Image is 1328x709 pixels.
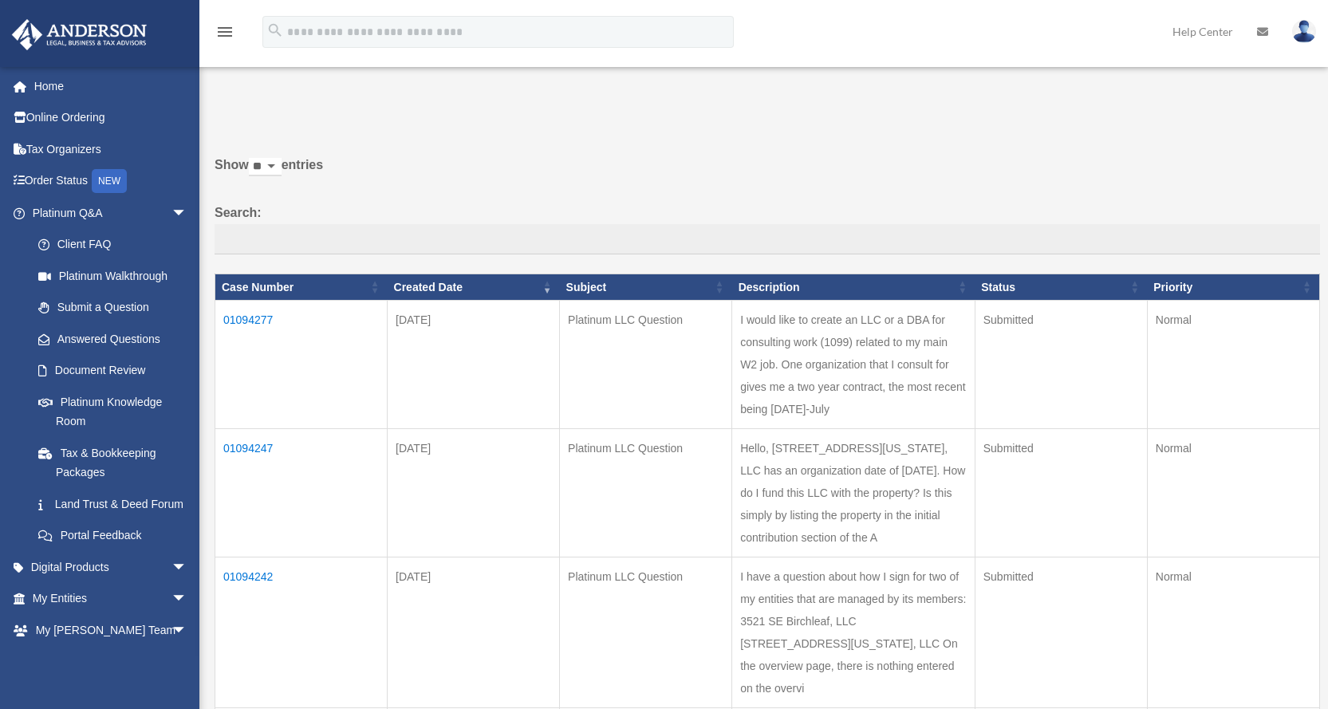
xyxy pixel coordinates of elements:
[22,386,203,437] a: Platinum Knowledge Room
[732,274,975,301] th: Description: activate to sort column ascending
[171,583,203,616] span: arrow_drop_down
[22,488,203,520] a: Land Trust & Deed Forum
[560,557,732,708] td: Platinum LLC Question
[732,557,975,708] td: I have a question about how I sign for two of my entities that are managed by its members: 3521 S...
[11,102,211,134] a: Online Ordering
[560,274,732,301] th: Subject: activate to sort column ascending
[249,158,282,176] select: Showentries
[388,429,560,557] td: [DATE]
[388,557,560,708] td: [DATE]
[11,614,211,646] a: My [PERSON_NAME] Teamarrow_drop_down
[22,520,203,552] a: Portal Feedback
[975,557,1147,708] td: Submitted
[975,301,1147,429] td: Submitted
[11,551,211,583] a: Digital Productsarrow_drop_down
[11,133,211,165] a: Tax Organizers
[388,274,560,301] th: Created Date: activate to sort column ascending
[1147,274,1319,301] th: Priority: activate to sort column ascending
[215,274,388,301] th: Case Number: activate to sort column ascending
[975,429,1147,557] td: Submitted
[22,323,195,355] a: Answered Questions
[215,28,234,41] a: menu
[11,646,211,678] a: My Documentsarrow_drop_down
[171,646,203,679] span: arrow_drop_down
[171,614,203,647] span: arrow_drop_down
[171,197,203,230] span: arrow_drop_down
[215,557,388,708] td: 01094242
[215,154,1320,192] label: Show entries
[22,292,203,324] a: Submit a Question
[215,202,1320,254] label: Search:
[22,355,203,387] a: Document Review
[171,551,203,584] span: arrow_drop_down
[266,22,284,39] i: search
[215,429,388,557] td: 01094247
[7,19,152,50] img: Anderson Advisors Platinum Portal
[1147,557,1319,708] td: Normal
[11,583,211,615] a: My Entitiesarrow_drop_down
[732,301,975,429] td: I would like to create an LLC or a DBA for consulting work (1099) related to my main W2 job. One ...
[215,224,1320,254] input: Search:
[732,429,975,557] td: Hello, [STREET_ADDRESS][US_STATE], LLC has an organization date of [DATE]. How do I fund this LLC...
[11,197,203,229] a: Platinum Q&Aarrow_drop_down
[975,274,1147,301] th: Status: activate to sort column ascending
[1292,20,1316,43] img: User Pic
[11,70,211,102] a: Home
[1147,429,1319,557] td: Normal
[560,301,732,429] td: Platinum LLC Question
[1147,301,1319,429] td: Normal
[560,429,732,557] td: Platinum LLC Question
[22,229,203,261] a: Client FAQ
[92,169,127,193] div: NEW
[215,22,234,41] i: menu
[22,437,203,488] a: Tax & Bookkeeping Packages
[388,301,560,429] td: [DATE]
[215,301,388,429] td: 01094277
[22,260,203,292] a: Platinum Walkthrough
[11,165,211,198] a: Order StatusNEW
